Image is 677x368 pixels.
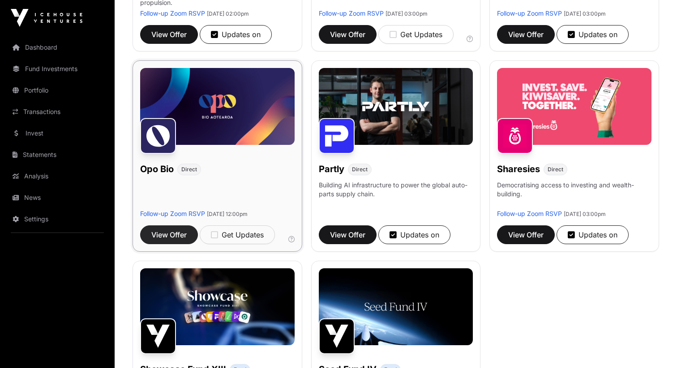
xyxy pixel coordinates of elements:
[319,181,473,209] p: Building AI infrastructure to power the global auto-parts supply chain.
[7,188,107,207] a: News
[497,118,533,154] img: Sharesies
[497,163,540,175] h1: Sharesies
[7,209,107,229] a: Settings
[330,29,365,40] span: View Offer
[497,181,651,209] p: Democratising access to investing and wealth-building.
[319,225,377,244] button: View Offer
[319,9,384,17] a: Follow-up Zoom RSVP
[508,29,544,40] span: View Offer
[319,25,377,44] button: View Offer
[207,10,249,17] span: [DATE] 02:00pm
[319,118,355,154] img: Partly
[632,325,677,368] iframe: Chat Widget
[497,68,651,145] img: Sharesies-Banner.jpg
[207,211,248,217] span: [DATE] 12:00pm
[378,25,454,44] button: Get Updates
[140,163,174,175] h1: Opo Bio
[564,211,606,217] span: [DATE] 03:00pm
[497,225,555,244] button: View Offer
[497,25,555,44] button: View Offer
[11,9,82,27] img: Icehouse Ventures Logo
[140,268,295,345] img: Showcase-Fund-Banner-1.jpg
[211,229,264,240] div: Get Updates
[390,29,442,40] div: Get Updates
[378,225,450,244] button: Updates on
[151,229,187,240] span: View Offer
[7,38,107,57] a: Dashboard
[386,10,428,17] span: [DATE] 03:00pm
[508,229,544,240] span: View Offer
[7,145,107,165] a: Statements
[568,29,617,40] div: Updates on
[319,268,473,345] img: Seed-Fund-4_Banner.jpg
[140,210,205,217] a: Follow-up Zoom RSVP
[568,229,617,240] div: Updates on
[7,123,107,143] a: Invest
[497,9,562,17] a: Follow-up Zoom RSVP
[140,68,295,145] img: Opo-Bio-Banner.jpg
[7,80,107,100] a: Portfolio
[7,59,107,79] a: Fund Investments
[200,225,275,244] button: Get Updates
[564,10,606,17] span: [DATE] 03:00pm
[211,29,261,40] div: Updates on
[140,118,176,154] img: Opo Bio
[319,163,344,175] h1: Partly
[200,25,272,44] button: Updates on
[140,318,176,354] img: Showcase Fund XIII
[330,229,365,240] span: View Offer
[319,318,355,354] img: Seed Fund IV
[548,166,563,173] span: Direct
[181,166,197,173] span: Direct
[557,25,629,44] button: Updates on
[7,102,107,122] a: Transactions
[390,229,439,240] div: Updates on
[557,225,629,244] button: Updates on
[140,9,205,17] a: Follow-up Zoom RSVP
[319,68,473,145] img: Partly-Banner.jpg
[7,166,107,186] a: Analysis
[352,166,368,173] span: Direct
[140,25,198,44] button: View Offer
[140,225,198,244] button: View Offer
[497,210,562,217] a: Follow-up Zoom RSVP
[151,29,187,40] span: View Offer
